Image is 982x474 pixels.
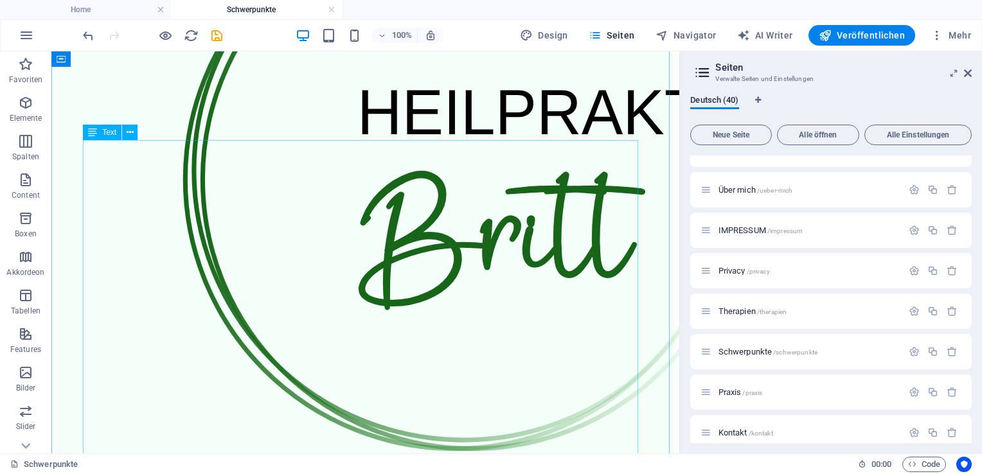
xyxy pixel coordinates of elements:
i: Rückgängig: Überschrift löschen (Strg+Z) [81,28,96,43]
h6: Session-Zeit [858,457,892,472]
div: Entfernen [947,225,958,236]
div: Kontakt/kontakt [715,428,902,437]
div: Entfernen [947,306,958,317]
span: Klick, um Seite zu öffnen [719,225,803,235]
button: 100% [372,28,418,43]
div: Sprachen-Tabs [690,95,972,119]
span: Alle öffnen [783,131,853,139]
div: Einstellungen [909,265,920,276]
button: reload [183,28,199,43]
div: Privacy/privacy [715,267,902,275]
a: Klick, um Auswahl aufzuheben. Doppelklick öffnet Seitenverwaltung [10,457,78,472]
h6: 100% [391,28,412,43]
div: Schwerpunkte/schwerpunkte [715,347,902,356]
h4: Schwerpunkte [171,3,342,17]
span: /schwerpunkte [773,349,817,356]
p: Elemente [10,113,42,123]
button: Usercentrics [956,457,972,472]
button: Design [515,25,573,46]
div: Einstellungen [909,387,920,398]
button: AI Writer [732,25,798,46]
div: Entfernen [947,346,958,357]
div: Entfernen [947,184,958,195]
div: IMPRESSUM/impressum [715,226,902,234]
button: Alle öffnen [777,125,859,145]
p: Bilder [16,383,36,393]
span: Veröffentlichen [819,29,905,42]
div: Duplizieren [927,306,938,317]
span: Neue Seite [696,131,765,139]
div: Entfernen [947,427,958,438]
div: Einstellungen [909,184,920,195]
button: Veröffentlichen [808,25,915,46]
span: /impressum [767,227,803,234]
span: Klick, um Seite zu öffnen [719,306,787,316]
h3: Verwalte Seiten und Einstellungen [715,73,946,85]
span: Klick, um Seite zu öffnen [719,428,773,437]
span: AI Writer [737,29,793,42]
button: Navigator [650,25,722,46]
p: Tabellen [11,306,40,316]
div: Über mich/ueber-mich [715,186,902,194]
span: Klick, um Seite zu öffnen [719,347,817,356]
div: Duplizieren [927,225,938,236]
span: Mehr [931,29,971,42]
i: Bei Größenänderung Zoomstufe automatisch an das gewählte Gerät anpassen. [425,30,436,41]
span: /kontakt [749,430,773,437]
div: Einstellungen [909,306,920,317]
p: Features [10,344,41,355]
button: Seiten [584,25,640,46]
button: Alle Einstellungen [864,125,972,145]
button: Neue Seite [690,125,771,145]
div: Einstellungen [909,225,920,236]
span: Design [520,29,568,42]
div: Design (Strg+Alt+Y) [515,25,573,46]
span: /privacy [747,268,770,275]
div: Duplizieren [927,184,938,195]
div: Duplizieren [927,387,938,398]
span: Text [102,128,116,136]
span: Klick, um Seite zu öffnen [719,387,763,397]
div: Duplizieren [927,265,938,276]
i: Save (Ctrl+S) [210,28,224,43]
p: Favoriten [9,75,42,85]
h2: Seiten [715,62,972,73]
span: Navigator [656,29,717,42]
button: Klicke hier, um den Vorschau-Modus zu verlassen [157,28,173,43]
button: Mehr [925,25,976,46]
div: Duplizieren [927,346,938,357]
button: save [209,28,224,43]
div: Einstellungen [909,427,920,438]
div: Therapien/therapien [715,307,902,315]
p: Content [12,190,40,200]
span: Deutsch (40) [690,92,738,110]
button: Code [902,457,946,472]
span: Klick, um Seite zu öffnen [719,185,793,195]
div: Entfernen [947,265,958,276]
span: : [880,459,882,469]
div: Einstellungen [909,346,920,357]
div: Entfernen [947,387,958,398]
p: Boxen [15,229,37,239]
button: undo [80,28,96,43]
span: Klick, um Seite zu öffnen [719,266,770,276]
div: Duplizieren [927,427,938,438]
p: Slider [16,421,36,432]
p: Spalten [12,152,39,162]
span: 00 00 [871,457,891,472]
span: Seiten [589,29,635,42]
span: /ueber-mich [757,187,793,194]
div: Praxis/praxis [715,388,902,396]
span: /praxis [742,389,762,396]
span: Code [908,457,940,472]
span: /therapien [757,308,787,315]
i: Seite neu laden [184,28,199,43]
p: Akkordeon [6,267,44,277]
span: Alle Einstellungen [870,131,966,139]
